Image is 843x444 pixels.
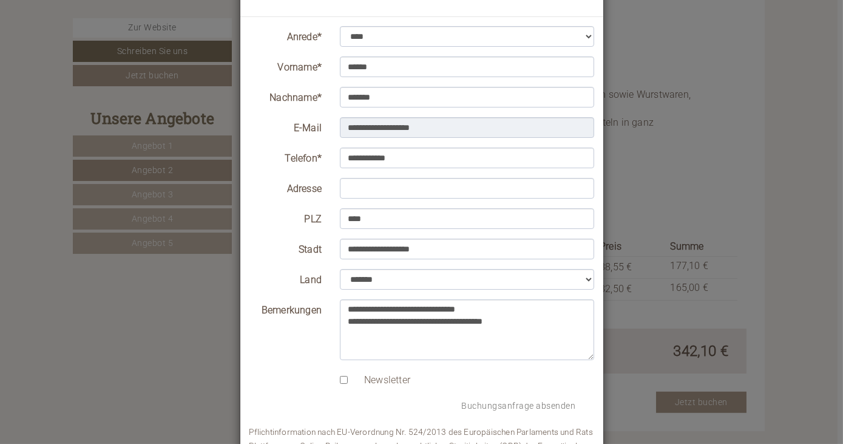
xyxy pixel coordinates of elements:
div: [DATE] [217,10,260,30]
small: 09:36 [19,60,195,68]
label: Newsletter [352,374,410,388]
label: Stadt [240,239,331,257]
label: E-Mail [240,117,331,135]
button: Buchungsanfrage absenden [444,397,594,416]
div: Hotel Simpaty [19,36,195,46]
label: Land [240,269,331,287]
div: Guten Tag, wie können wir Ihnen helfen? [10,33,201,70]
label: Telefon* [240,148,331,166]
label: PLZ [240,208,331,227]
label: Anrede* [240,26,331,44]
label: Vorname* [240,56,331,75]
label: Adresse [240,178,331,196]
label: Nachname* [240,87,331,105]
button: Senden [411,320,478,341]
label: Bemerkungen [240,299,331,318]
